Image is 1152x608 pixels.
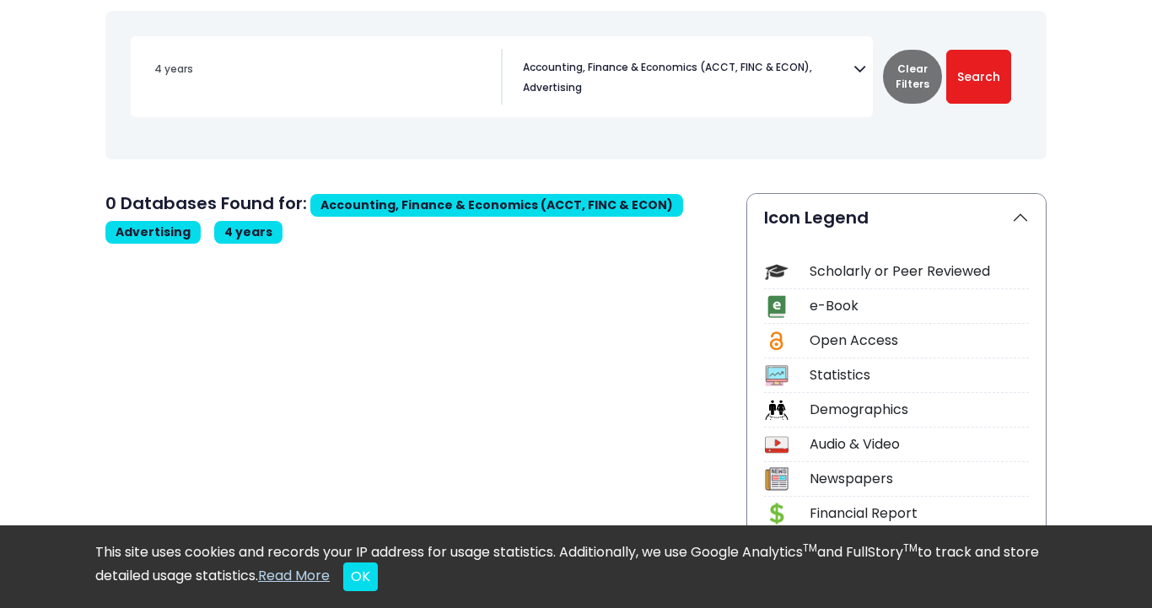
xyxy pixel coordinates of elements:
button: Clear Filters [883,50,942,104]
span: Advertising [523,80,582,95]
img: Icon Financial Report [765,502,788,525]
img: Icon e-Book [765,295,788,318]
img: Icon Audio & Video [765,433,788,456]
button: Icon Legend [747,194,1046,241]
div: Financial Report [810,503,1029,524]
span: 0 Databases Found for: [105,191,307,215]
img: Icon Demographics [765,399,788,422]
img: Icon Newspapers [765,467,788,490]
sup: TM [903,541,918,555]
button: Submit for Search Results [946,50,1011,104]
input: Search database by title or keyword [144,56,501,81]
span: Advertising [105,221,201,244]
textarea: Search [585,83,593,97]
img: Icon Open Access [766,330,787,352]
li: Accounting, Finance & Economics (ACCT, FINC & ECON) [516,60,812,75]
span: Accounting, Finance & Economics (ACCT, FINC & ECON) [310,194,683,217]
span: Accounting, Finance & Economics (ACCT, FINC & ECON) [523,60,812,75]
sup: TM [803,541,817,555]
img: Icon Statistics [765,364,788,387]
div: Demographics [810,400,1029,420]
div: Newspapers [810,469,1029,489]
div: This site uses cookies and records your IP address for usage statistics. Additionally, we use Goo... [95,542,1057,591]
li: Advertising [516,80,582,95]
div: e-Book [810,296,1029,316]
button: Close [343,562,378,591]
nav: Search filters [105,11,1047,159]
span: 4 years [224,223,272,240]
div: Statistics [810,365,1029,385]
img: Icon Scholarly or Peer Reviewed [765,261,788,283]
div: Audio & Video [810,434,1029,455]
div: Scholarly or Peer Reviewed [810,261,1029,282]
a: Read More [258,566,330,585]
div: Open Access [810,331,1029,351]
